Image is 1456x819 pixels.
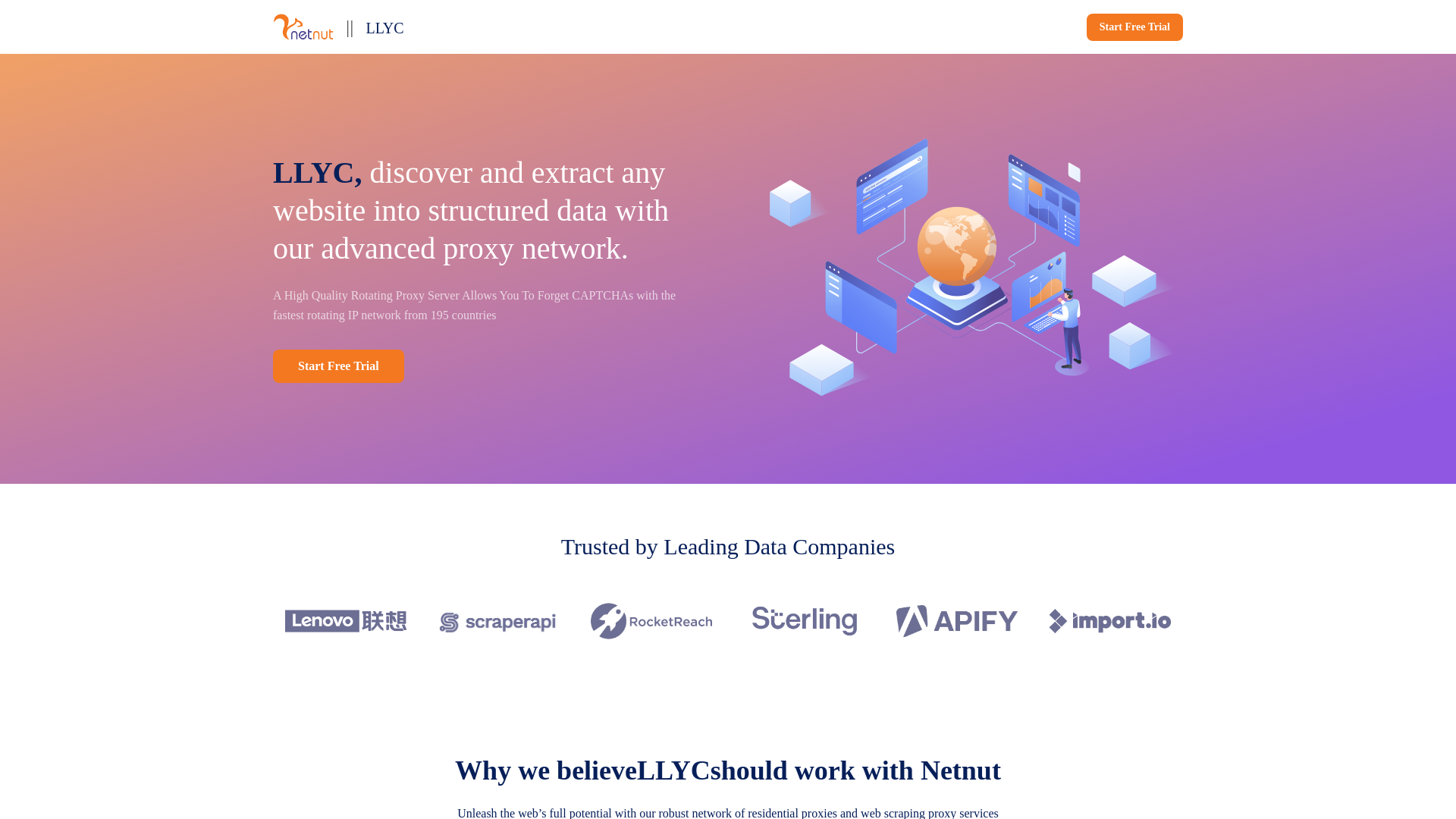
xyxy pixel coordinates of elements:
[273,155,362,190] span: LLYC,
[561,529,896,563] p: Trusted by Leading Data Companies
[637,755,711,786] span: LLYC
[273,286,707,325] p: A High Quality Rotating Proxy Server Allows You To Forget CAPTCHAs with the fastest rotating IP n...
[366,20,403,36] span: LLYC
[1087,14,1183,41] a: Start Free Trial
[346,12,353,42] p: ||
[273,350,404,383] a: Start Free Trial
[273,154,707,268] p: discover and extract any website into structured data with our advanced proxy network.
[455,755,1001,786] p: Why we believe should work with Netnut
